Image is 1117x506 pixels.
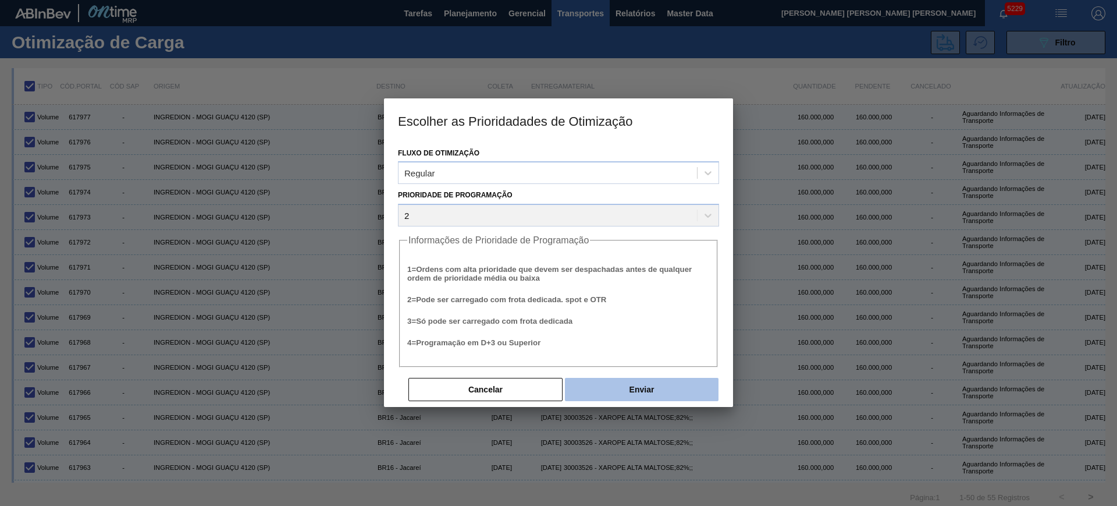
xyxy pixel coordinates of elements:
h5: 1 = Ordens com alta prioridade que devem ser despachadas antes de qualquer ordem de prioridade mé... [407,265,710,282]
button: Enviar [565,378,718,401]
div: Regular [404,168,435,178]
h5: 4 = Programação em D+3 ou Superior [407,338,710,347]
legend: Informações de Prioridade de Programação [407,235,590,246]
h5: 3 = Só pode ser carregado com frota dedicada [407,317,710,325]
h3: Escolher as Prioridadades de Otimização [384,98,733,143]
button: Cancelar [408,378,563,401]
label: Prioridade de Programação [398,191,513,199]
label: Fluxo de Otimização [398,149,479,157]
h5: 2 = Pode ser carregado com frota dedicada. spot e OTR [407,295,710,304]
